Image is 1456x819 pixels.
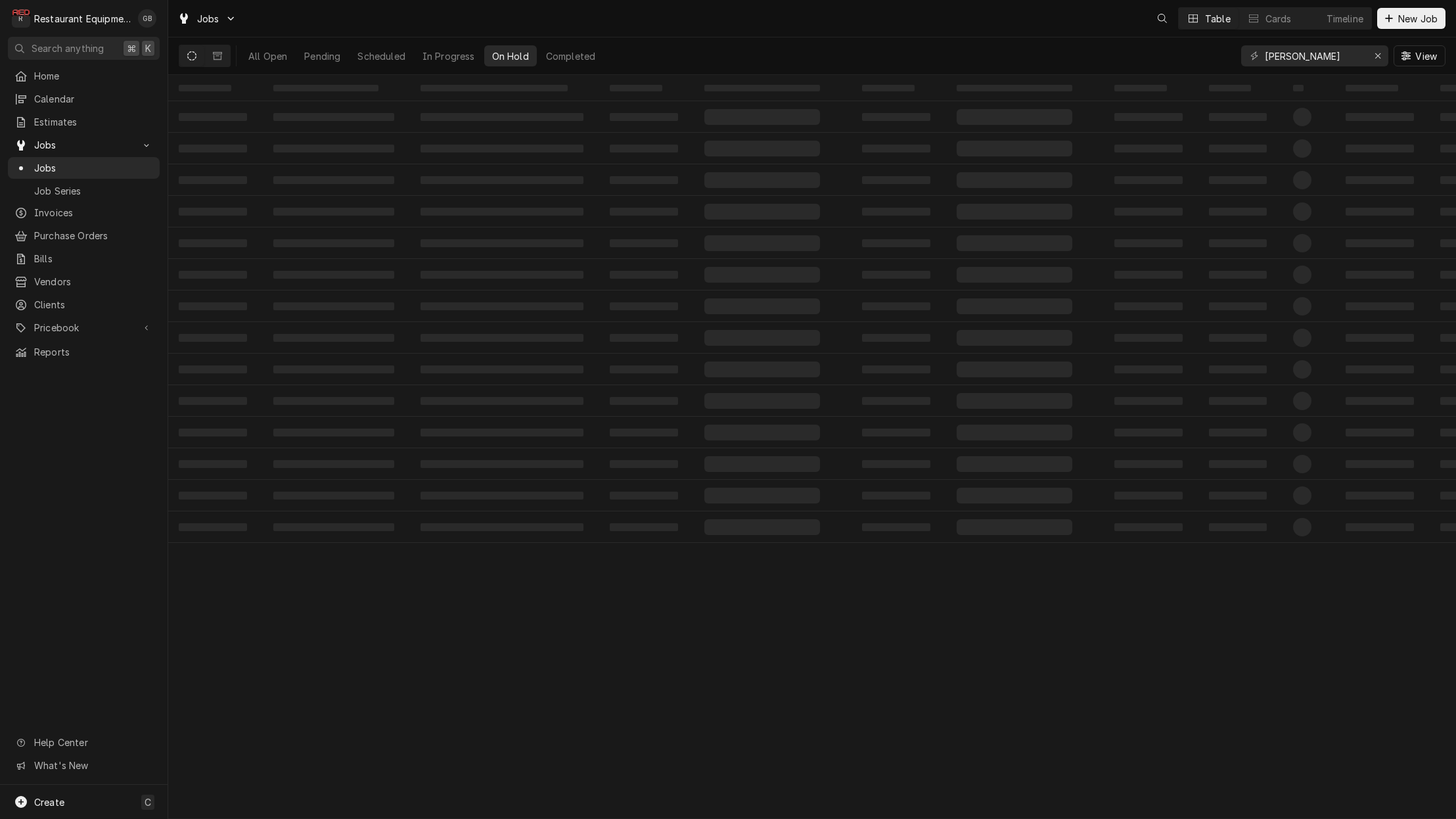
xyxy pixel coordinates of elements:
a: Go to Help Center [8,732,160,753]
span: ‌ [1293,455,1311,473]
span: ‌ [273,145,394,152]
span: ‌ [179,334,247,342]
span: Job Series [34,184,153,198]
span: ‌ [1346,239,1414,247]
span: ‌ [1209,271,1267,279]
span: ‌ [179,145,247,152]
span: ‌ [862,145,930,152]
span: Jobs [34,161,153,175]
span: ‌ [273,176,394,184]
span: ‌ [862,397,930,405]
span: ‌ [610,523,678,531]
button: Erase input [1367,45,1388,66]
span: ‌ [1293,360,1311,379]
span: ‌ [957,172,1072,188]
span: ‌ [421,208,583,216]
span: ‌ [421,492,583,500]
span: ‌ [1209,460,1267,468]
span: ‌ [704,85,820,91]
a: Vendors [8,271,160,292]
span: ‌ [273,85,378,91]
span: ‌ [273,397,394,405]
span: View [1413,49,1440,63]
span: ‌ [957,85,1072,91]
div: R [12,9,30,28]
span: ‌ [1293,85,1304,91]
div: Timeline [1327,12,1363,26]
span: ‌ [862,113,930,121]
div: Completed [546,49,595,63]
span: ‌ [610,365,678,373]
span: ‌ [1293,486,1311,505]
span: ‌ [1209,429,1267,436]
div: GB [138,9,156,28]
div: Scheduled [357,49,405,63]
span: ‌ [862,208,930,216]
span: ‌ [1346,334,1414,342]
span: ‌ [862,429,930,436]
span: ‌ [957,204,1072,220]
span: Invoices [34,206,153,220]
span: ‌ [273,460,394,468]
span: ‌ [704,141,820,156]
a: Go to Pricebook [8,317,160,339]
a: Clients [8,294,160,316]
span: ‌ [1209,334,1267,342]
span: ‌ [1293,266,1311,284]
span: Clients [34,298,153,312]
span: ‌ [273,239,394,247]
span: ‌ [957,519,1072,535]
span: Help Center [34,736,152,749]
span: Pricebook [34,321,133,335]
button: Search anything⌘K [8,37,160,60]
div: In Progress [422,49,475,63]
span: ‌ [179,208,247,216]
span: Search anything [32,41,104,55]
span: ‌ [1346,365,1414,373]
span: ‌ [862,523,930,531]
span: Purchase Orders [34,229,153,243]
div: Cards [1265,12,1292,26]
span: ‌ [273,271,394,279]
span: Vendors [34,275,153,289]
span: ‌ [1293,234,1311,252]
a: Bills [8,248,160,269]
span: ‌ [610,334,678,342]
span: ‌ [1346,176,1414,184]
span: ‌ [1293,202,1311,221]
span: ‌ [704,204,820,220]
span: ‌ [1114,429,1183,436]
span: ‌ [1114,176,1183,184]
span: K [145,41,151,55]
span: ‌ [1114,145,1183,152]
span: ‌ [421,365,583,373]
span: ‌ [179,429,247,436]
table: On Hold Jobs List Loading [168,75,1456,819]
span: ‌ [610,176,678,184]
span: ‌ [179,523,247,531]
button: Open search [1152,8,1173,29]
span: ‌ [1114,208,1183,216]
div: All Open [248,49,287,63]
span: ‌ [957,362,1072,377]
span: Create [34,797,64,808]
span: ‌ [1293,297,1311,316]
span: ‌ [1293,139,1311,158]
span: ‌ [704,362,820,377]
span: New Job [1396,12,1440,26]
span: Jobs [197,12,219,26]
span: ‌ [1346,208,1414,216]
span: Estimates [34,115,153,129]
div: Pending [304,49,340,63]
span: ‌ [179,397,247,405]
a: Estimates [8,111,160,133]
span: ‌ [421,523,583,531]
span: ‌ [1346,460,1414,468]
span: ‌ [421,145,583,152]
span: ‌ [1293,518,1311,536]
span: What's New [34,759,152,772]
span: ‌ [179,239,247,247]
span: ‌ [704,235,820,251]
span: ‌ [1114,492,1183,500]
input: Keyword search [1265,45,1363,66]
